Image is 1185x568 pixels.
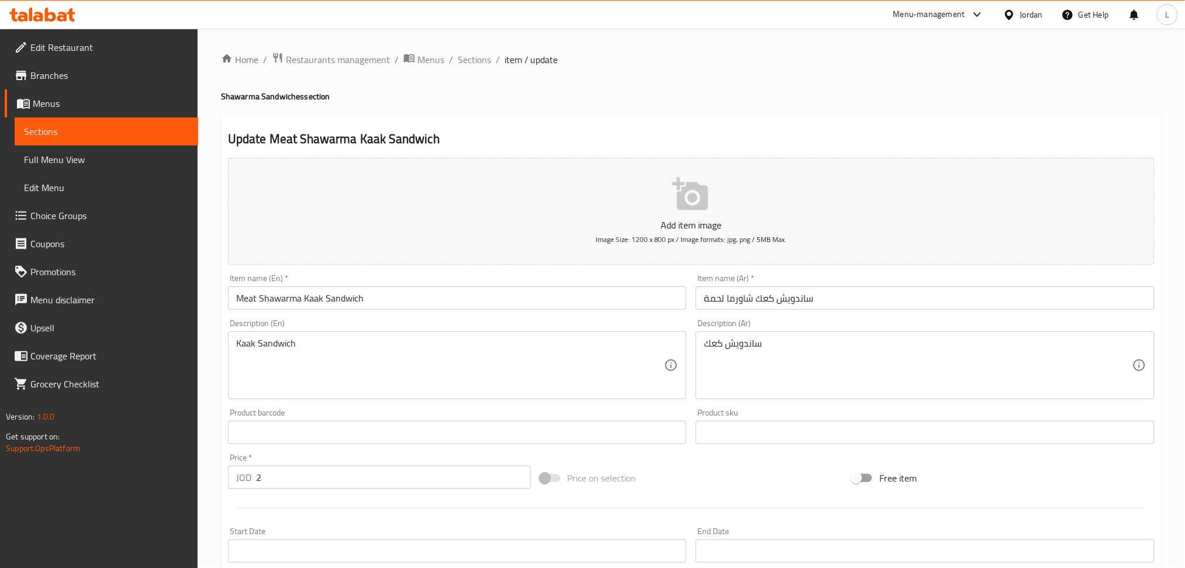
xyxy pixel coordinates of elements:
[15,146,198,174] a: Full Menu View
[568,471,637,485] span: Price on selection
[221,91,1162,102] h4: Shawarma Sandwiches section
[5,33,198,61] a: Edit Restaurant
[30,237,189,251] span: Coupons
[30,265,189,279] span: Promotions
[458,53,491,67] a: Sections
[30,349,189,363] span: Coverage Report
[36,409,54,424] span: 1.0.0
[24,124,189,138] span: Sections
[5,258,198,286] a: Promotions
[496,53,500,67] li: /
[704,338,1132,393] textarea: ساندويش كعك
[221,53,258,67] a: Home
[30,68,189,82] span: Branches
[5,286,198,314] a: Menu disclaimer
[5,61,198,89] a: Branches
[30,293,189,307] span: Menu disclaimer
[221,52,1162,67] nav: breadcrumb
[272,52,390,67] a: Restaurants management
[6,409,34,424] span: Version:
[236,470,251,484] p: JOD
[5,342,198,370] a: Coverage Report
[263,53,267,67] li: /
[893,8,965,22] div: Menu-management
[395,53,399,67] li: /
[5,89,198,117] a: Menus
[696,421,1155,444] input: Please enter product sku
[228,158,1155,265] button: Add item imageImage Size: 1200 x 800 px / Image formats: jpg, png / 5MB Max.
[30,321,189,335] span: Upsell
[228,130,1155,148] h2: Update Meat Shawarma Kaak Sandwich
[33,96,189,110] span: Menus
[1165,8,1169,21] span: L
[879,471,917,485] span: Free item
[696,286,1155,310] input: Enter name Ar
[1020,8,1043,21] div: Jordan
[246,218,1136,232] p: Add item image
[24,181,189,195] span: Edit Menu
[505,53,558,67] span: item / update
[449,53,453,67] li: /
[6,429,60,444] span: Get support on:
[30,377,189,391] span: Grocery Checklist
[228,286,687,310] input: Enter name En
[256,466,531,489] input: Please enter price
[30,209,189,223] span: Choice Groups
[5,230,198,258] a: Coupons
[403,52,444,67] a: Menus
[15,117,198,146] a: Sections
[15,174,198,202] a: Edit Menu
[5,370,198,398] a: Grocery Checklist
[417,53,444,67] span: Menus
[6,441,80,456] a: Support.OpsPlatform
[236,338,665,393] textarea: Kaak Sandwich
[228,421,687,444] input: Please enter product barcode
[5,314,198,342] a: Upsell
[596,233,787,246] span: Image Size: 1200 x 800 px / Image formats: jpg, png / 5MB Max.
[30,40,189,54] span: Edit Restaurant
[24,153,189,167] span: Full Menu View
[286,53,390,67] span: Restaurants management
[5,202,198,230] a: Choice Groups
